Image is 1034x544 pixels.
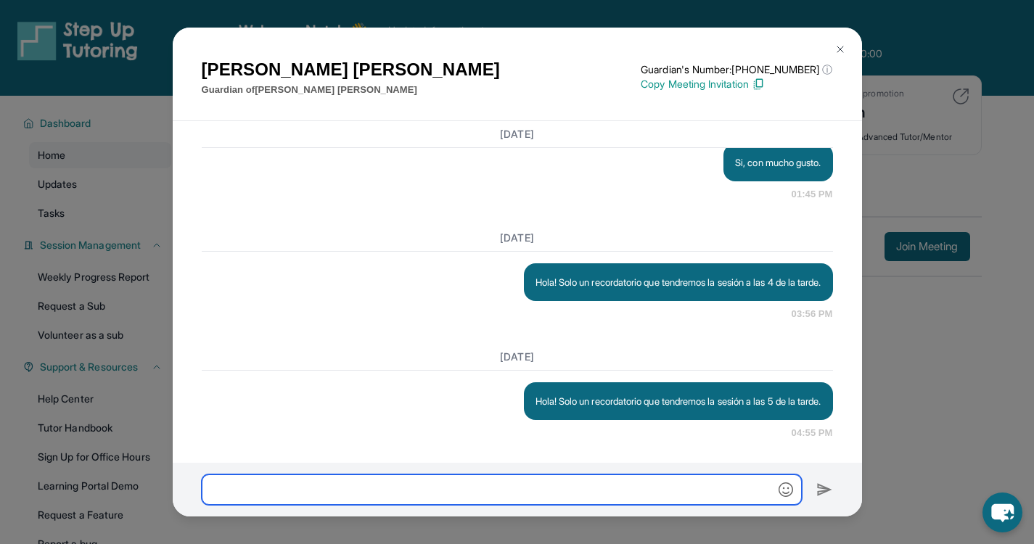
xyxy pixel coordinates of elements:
h3: [DATE] [202,231,833,245]
p: Guardian's Number: [PHONE_NUMBER] [641,62,832,77]
img: Send icon [816,481,833,498]
span: ⓘ [822,62,832,77]
p: Hola! Solo un recordatorio que tendremos la sesión a las 5 de la tarde. [536,394,821,408]
p: Copy Meeting Invitation [641,77,832,91]
h1: [PERSON_NAME] [PERSON_NAME] [202,57,500,83]
img: Copy Icon [752,78,765,91]
h3: [DATE] [202,350,833,364]
span: 04:55 PM [792,426,833,440]
span: 03:56 PM [792,307,833,321]
img: Close Icon [834,44,846,55]
img: Emoji [779,482,793,497]
button: chat-button [982,493,1022,532]
p: Guardian of [PERSON_NAME] [PERSON_NAME] [202,83,500,97]
p: Hola! Solo un recordatorio que tendremos la sesión a las 4 de la tarde. [536,275,821,289]
h3: [DATE] [202,127,833,141]
span: 01:45 PM [792,187,833,202]
p: Si, con mucho gusto. [735,155,821,170]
